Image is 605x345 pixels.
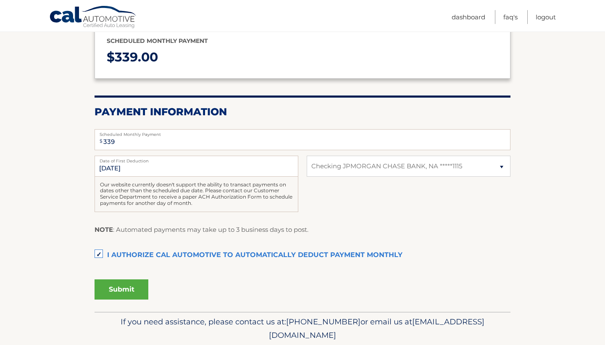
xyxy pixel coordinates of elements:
span: [PHONE_NUMBER] [286,317,360,326]
span: 339.00 [115,49,158,65]
label: Scheduled Monthly Payment [95,129,510,136]
a: Cal Automotive [49,5,137,30]
span: $ [97,132,105,151]
input: Payment Amount [95,129,510,150]
a: Dashboard [452,10,485,24]
a: Logout [536,10,556,24]
input: Payment Date [95,156,298,177]
button: Submit [95,279,148,300]
p: : Automated payments may take up to 3 business days to post. [95,224,308,235]
p: Scheduled monthly payment [107,36,498,46]
div: Our website currently doesn't support the ability to transact payments on dates other than the sc... [95,177,298,212]
label: Date of First Deduction [95,156,298,162]
p: If you need assistance, please contact us at: or email us at [100,315,505,342]
a: FAQ's [503,10,518,24]
p: $ [107,46,498,69]
strong: NOTE [95,226,113,234]
span: [EMAIL_ADDRESS][DOMAIN_NAME] [269,317,484,340]
h2: Payment Information [95,106,510,118]
label: I authorize cal automotive to automatically deduct payment monthly [95,247,510,264]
